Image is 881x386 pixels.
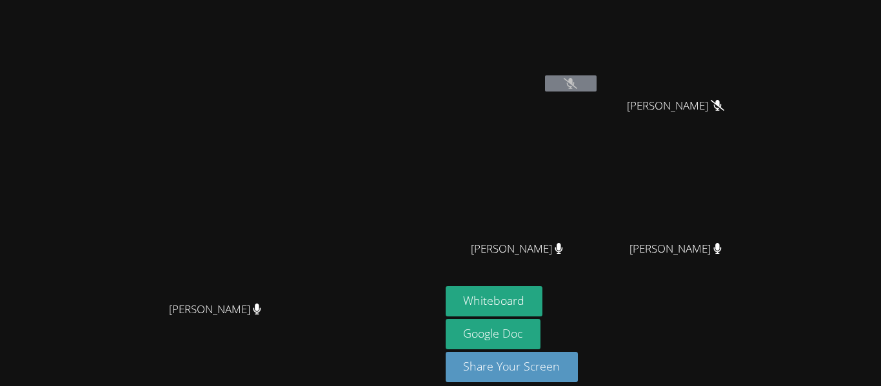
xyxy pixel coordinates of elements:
button: Whiteboard [446,286,543,316]
button: Share Your Screen [446,352,579,382]
span: [PERSON_NAME] [169,300,261,319]
span: [PERSON_NAME] [629,240,722,258]
span: [PERSON_NAME] [627,97,724,115]
span: [PERSON_NAME] [471,240,563,258]
a: Google Doc [446,319,541,349]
